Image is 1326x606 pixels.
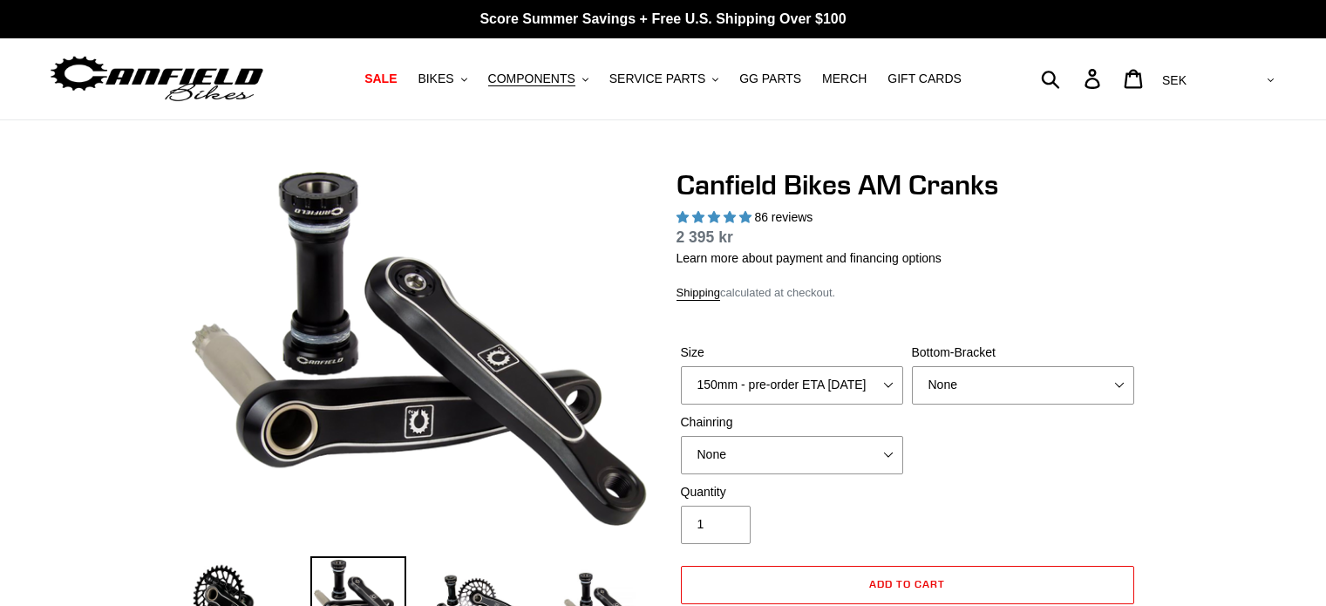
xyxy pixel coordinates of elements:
span: COMPONENTS [488,71,575,86]
span: 2 395 kr [677,228,733,246]
img: Canfield Bikes [48,51,266,106]
span: 4.97 stars [677,210,755,224]
label: Bottom-Bracket [912,344,1134,362]
a: Learn more about payment and financing options [677,251,942,265]
a: Shipping [677,286,721,301]
span: 86 reviews [754,210,813,224]
input: Search [1051,59,1095,98]
h1: Canfield Bikes AM Cranks [677,168,1139,201]
span: BIKES [418,71,453,86]
button: BIKES [409,67,475,91]
a: MERCH [813,67,875,91]
span: GIFT CARDS [887,71,962,86]
span: MERCH [822,71,867,86]
span: Add to cart [869,577,945,590]
label: Size [681,344,903,362]
button: Add to cart [681,566,1134,604]
label: Chainring [681,413,903,432]
button: COMPONENTS [479,67,597,91]
a: GIFT CARDS [879,67,970,91]
button: SERVICE PARTS [601,67,727,91]
span: SALE [364,71,397,86]
a: GG PARTS [731,67,810,91]
span: SERVICE PARTS [609,71,705,86]
label: Quantity [681,483,903,501]
div: calculated at checkout. [677,284,1139,302]
a: SALE [356,67,405,91]
span: GG PARTS [739,71,801,86]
